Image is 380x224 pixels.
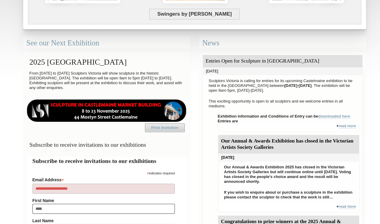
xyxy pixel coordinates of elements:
[32,198,175,203] label: First Name
[221,163,356,186] p: Our Annual & Awards Exhibition 2025 has closed in the Victorian Artists Society Galleries but wil...
[203,67,363,75] div: [DATE]
[338,124,356,128] a: read more
[218,154,359,161] div: [DATE]
[199,35,366,51] div: News
[221,189,356,201] p: If you wish to enquire about or purchase a sculpture in the exhibition please contact the sculpto...
[218,204,360,212] div: +
[26,69,187,92] p: From [DATE] to [DATE] Sculptors Victoria will show sculpture in the historic [GEOGRAPHIC_DATA]. T...
[32,218,175,223] label: Last Name
[218,135,359,154] div: Our Annual & Awards Exhibition has closed in the Victorian Artists Society Galleries
[338,204,356,209] a: read more
[149,9,240,20] span: Swingers by [PERSON_NAME]
[26,100,187,122] img: castlemaine-ldrbd25v2.png
[26,55,187,69] h2: 2025 [GEOGRAPHIC_DATA]
[218,114,351,119] strong: Exhibition information and Conditions of Entry can be
[145,124,185,132] a: Print Invitation
[284,83,312,88] strong: [DATE]-[DATE]
[26,139,187,151] h3: Subscribe to receive invitations to our exhibitions
[32,157,181,165] h2: Subscribe to receive invitations to our exhibitions
[203,55,363,67] div: Entries Open for Sculpture in [GEOGRAPHIC_DATA]
[23,35,190,51] div: See our Next Exhibition
[32,170,175,176] div: indicates required
[206,97,360,110] p: This exciting opportunity is open to all sculptors and we welcome entries in all mediums.
[218,124,360,132] div: +
[206,77,360,94] p: Sculptors Victoria is calling for entries for its upcoming Castelmaine exhibition to be held in t...
[32,176,175,183] label: Email Address
[318,114,350,119] a: downloaded here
